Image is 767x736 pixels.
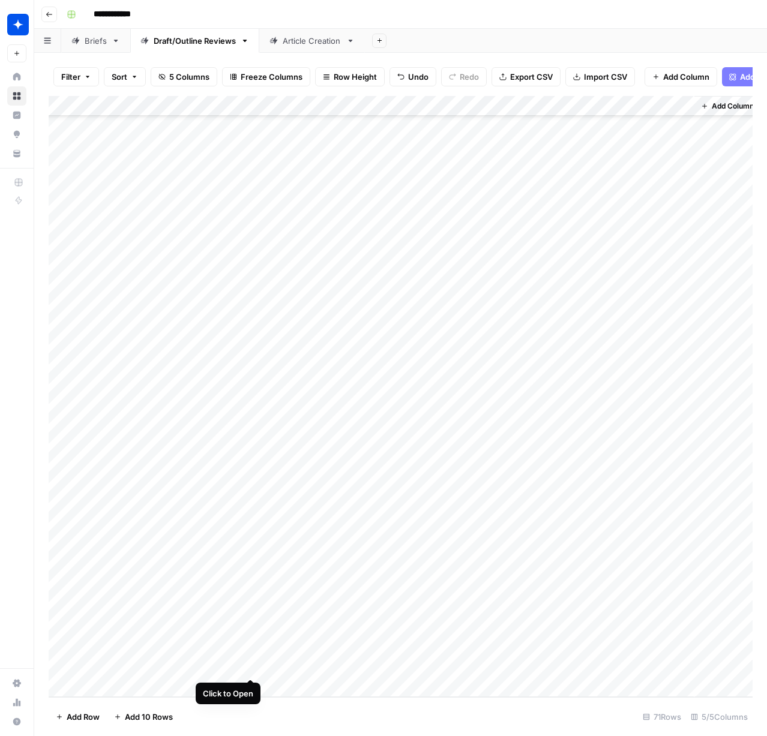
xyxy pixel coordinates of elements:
button: Redo [441,67,487,86]
a: Draft/Outline Reviews [130,29,259,53]
button: Export CSV [492,67,561,86]
button: Add Column [696,98,759,114]
button: Undo [390,67,436,86]
button: Add Row [49,707,107,726]
span: Row Height [334,71,377,83]
button: Row Height [315,67,385,86]
span: Freeze Columns [241,71,302,83]
div: Article Creation [283,35,341,47]
span: Export CSV [510,71,553,83]
span: Redo [460,71,479,83]
a: Article Creation [259,29,365,53]
button: Workspace: Wiz [7,10,26,40]
div: Draft/Outline Reviews [154,35,236,47]
div: Briefs [85,35,107,47]
div: 71 Rows [638,707,686,726]
span: Import CSV [584,71,627,83]
button: Add 10 Rows [107,707,180,726]
span: Undo [408,71,429,83]
a: Settings [7,674,26,693]
span: Sort [112,71,127,83]
span: Add 10 Rows [125,711,173,723]
span: Add Row [67,711,100,723]
a: Home [7,67,26,86]
div: 5/5 Columns [686,707,753,726]
a: Insights [7,106,26,125]
button: Filter [53,67,99,86]
a: Browse [7,86,26,106]
img: Wiz Logo [7,14,29,35]
button: Sort [104,67,146,86]
span: Filter [61,71,80,83]
a: Usage [7,693,26,712]
button: Help + Support [7,712,26,731]
a: Briefs [61,29,130,53]
button: Import CSV [565,67,635,86]
button: 5 Columns [151,67,217,86]
span: Add Column [663,71,709,83]
button: Add Column [645,67,717,86]
div: Click to Open [203,687,253,699]
button: Freeze Columns [222,67,310,86]
span: Add Column [712,101,754,112]
a: Your Data [7,144,26,163]
a: Opportunities [7,125,26,144]
span: 5 Columns [169,71,209,83]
